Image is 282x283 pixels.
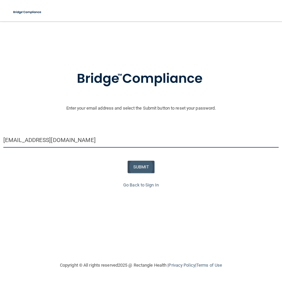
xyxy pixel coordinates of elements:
[3,133,279,148] input: Email
[196,263,222,268] a: Terms of Use
[128,161,155,173] button: SUBMIT
[19,255,263,276] div: Copyright © All rights reserved 2025 @ Rectangle Health | |
[10,5,45,19] img: bridge_compliance_login_screen.278c3ca4.svg
[166,236,274,262] iframe: Drift Widget Chat Controller
[168,263,195,268] a: Privacy Policy
[123,182,159,187] a: Go Back to Sign In
[63,61,219,96] img: bridge_compliance_login_screen.278c3ca4.svg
